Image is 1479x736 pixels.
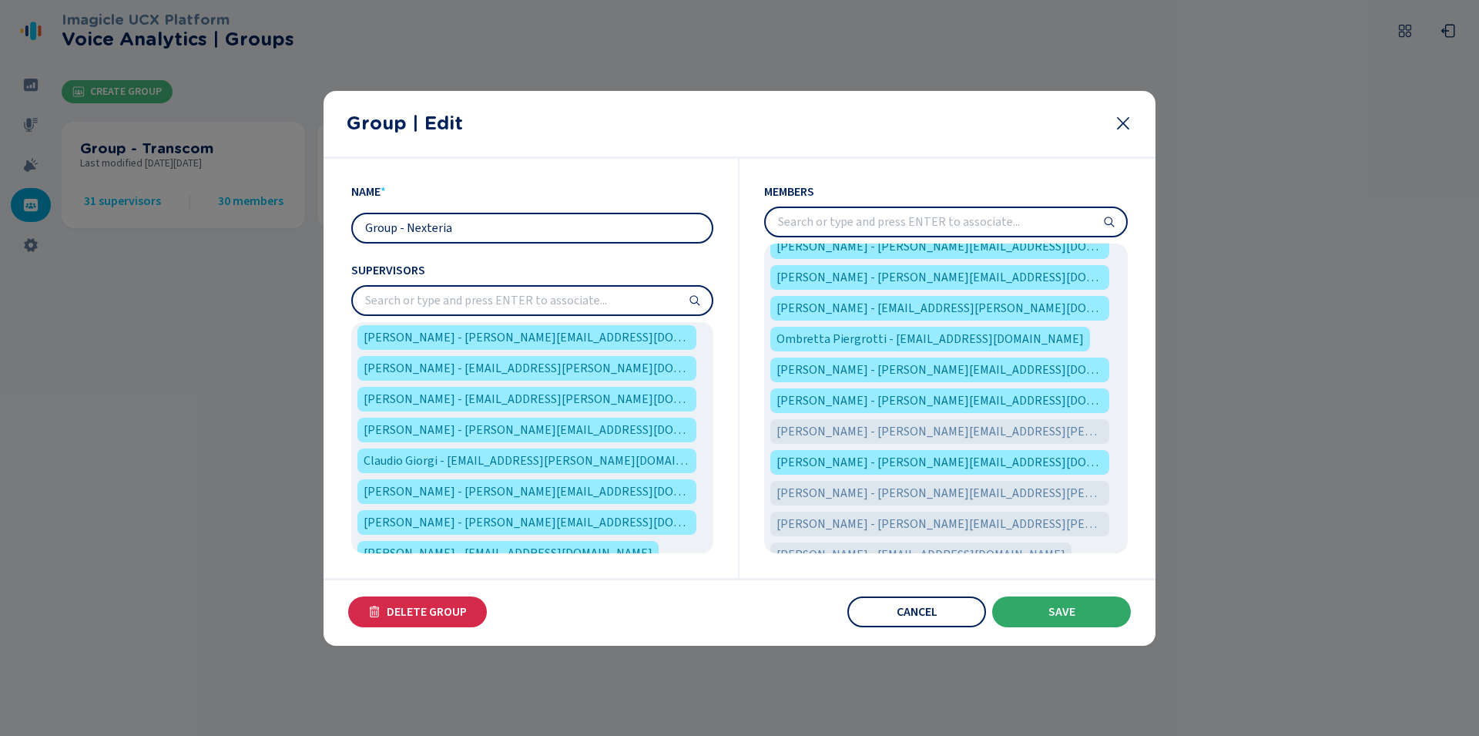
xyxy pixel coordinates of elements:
div: Sara Bontempelli - sara.bontempelli@widiba.it [770,388,1109,413]
div: Cinzia Russo - cinzia.russo@widiba.it [357,387,696,412]
span: [PERSON_NAME] - [EMAIL_ADDRESS][PERSON_NAME][DOMAIN_NAME] [776,299,1103,318]
div: Massimiliano Nava - massimiliano.nava@widiba.it [770,265,1109,290]
button: Delete Group [348,597,487,627]
span: [PERSON_NAME] - [EMAIL_ADDRESS][PERSON_NAME][DOMAIN_NAME] [364,359,690,378]
button: Cancel [847,597,986,627]
div: Ciro Avventurato - ciro.avventurato@widiba.it [357,418,696,442]
span: [PERSON_NAME] - [EMAIL_ADDRESS][DOMAIN_NAME] [364,544,652,563]
div: Riccardo Ozzarini - riccardo.ozzarini@widiba.it [770,358,1109,382]
span: [PERSON_NAME] - [PERSON_NAME][EMAIL_ADDRESS][DOMAIN_NAME] [776,453,1103,472]
div: Aurora La Torre - aurora.latorre@widiba.it [357,356,696,381]
div: Ombretta Piergrotti - ombretta.piergotti@widiba.it [770,327,1090,351]
span: [PERSON_NAME] - [PERSON_NAME][EMAIL_ADDRESS][DOMAIN_NAME] [364,328,690,347]
svg: search [1103,216,1115,228]
h2: Group | Edit [347,113,1102,134]
div: Claudio Giorgi - claudio.giorgi@widiba.it [357,449,696,473]
span: [PERSON_NAME] - [PERSON_NAME][EMAIL_ADDRESS][PERSON_NAME][DOMAIN_NAME] [776,422,1103,441]
div: Antonio Sodano - antonio.sodano@transcom.com [770,481,1109,506]
span: Supervisors [351,262,713,279]
span: [PERSON_NAME] - [PERSON_NAME][EMAIL_ADDRESS][PERSON_NAME][DOMAIN_NAME] [776,515,1103,533]
div: Nunzia Agata Guerrera - nunziaagata.guerrera@widiba.it [770,296,1109,321]
input: Search or type and press ENTER to associate... [766,208,1126,236]
button: Save [992,597,1131,627]
span: [PERSON_NAME] - [PERSON_NAME][EMAIL_ADDRESS][DOMAIN_NAME] [776,361,1103,379]
span: [PERSON_NAME] - [PERSON_NAME][EMAIL_ADDRESS][PERSON_NAME][DOMAIN_NAME] [776,484,1103,502]
span: Ombretta Piergrotti - [EMAIL_ADDRESS][DOMAIN_NAME] [776,330,1084,348]
div: Federica Giovenzana - federica.giovenzana@widiba.it [357,541,659,566]
input: Type the group name... [353,214,712,242]
input: Search or type and press ENTER to associate... [353,287,712,314]
div: Andrea Pezzano - andrea.pezzano@nexteria.it [770,419,1109,444]
span: [PERSON_NAME] - [PERSON_NAME][EMAIL_ADDRESS][DOMAIN_NAME] [776,392,1103,410]
svg: close [1114,114,1132,133]
svg: trash-fill [368,606,381,618]
span: Claudio Giorgi - [EMAIL_ADDRESS][PERSON_NAME][DOMAIN_NAME] [364,452,690,470]
div: Elena Carnio - elena.carnio@widiba.it [357,479,696,504]
span: Members [764,183,1128,200]
span: [PERSON_NAME] - [PERSON_NAME][EMAIL_ADDRESS][DOMAIN_NAME] [776,268,1103,287]
span: [PERSON_NAME] - [PERSON_NAME][EMAIL_ADDRESS][DOMAIN_NAME] [364,482,690,501]
span: [PERSON_NAME] - [PERSON_NAME][EMAIL_ADDRESS][DOMAIN_NAME] [364,513,690,532]
div: Emma Perri - emma.perri@transcom.com [770,512,1109,536]
div: Antonella Costa - antonella.costa@widiba.it [357,325,696,350]
span: [PERSON_NAME] - [EMAIL_ADDRESS][PERSON_NAME][DOMAIN_NAME] [364,390,690,408]
span: [PERSON_NAME] - [PERSON_NAME][EMAIL_ADDRESS][DOMAIN_NAME] [776,237,1103,256]
span: Cancel [897,606,937,618]
svg: search [689,294,701,307]
div: MariaFrancesca LaRosa - m.larosa@widiba.it [770,234,1109,259]
span: [PERSON_NAME] - [EMAIL_ADDRESS][DOMAIN_NAME] [776,546,1065,564]
div: Enrico Maria Fascina - enricomaria.fascina@widiba.it [357,510,696,535]
div: Antonella Costa - antonella.costa@widiba.it [770,450,1109,475]
div: Ermete Morleo - ermete.morleo@transcom.com [770,543,1072,567]
span: Delete Group [387,606,467,618]
span: Name [351,183,381,200]
span: [PERSON_NAME] - [PERSON_NAME][EMAIL_ADDRESS][DOMAIN_NAME] [364,421,690,439]
span: Save [1048,606,1075,618]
